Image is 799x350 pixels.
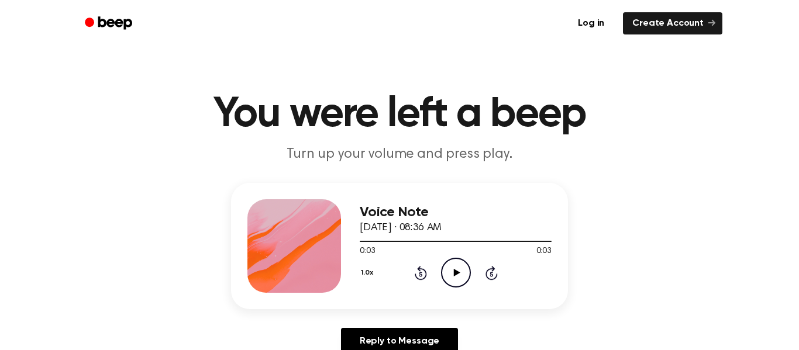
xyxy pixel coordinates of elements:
span: 0:03 [360,245,375,258]
p: Turn up your volume and press play. [175,145,624,164]
span: 0:03 [536,245,552,258]
button: 1.0x [360,263,377,283]
a: Create Account [623,12,722,34]
a: Beep [77,12,143,35]
a: Log in [566,10,616,37]
span: [DATE] · 08:36 AM [360,223,442,233]
h3: Voice Note [360,205,552,220]
h1: You were left a beep [100,93,699,136]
